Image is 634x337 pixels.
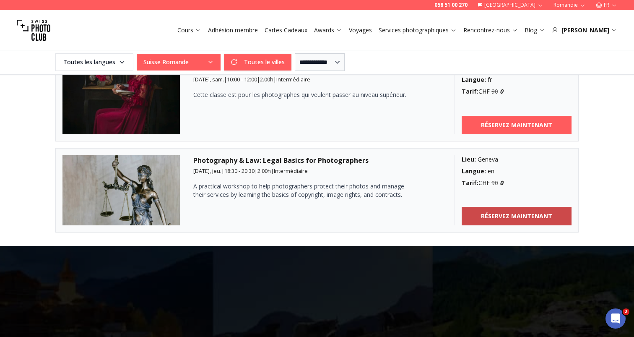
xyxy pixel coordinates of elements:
a: Voyages [349,26,372,34]
a: Cours [177,26,201,34]
a: Awards [314,26,342,34]
button: Awards [311,24,346,36]
button: Rencontrez-nous [460,24,521,36]
button: Cours [174,24,205,36]
b: Tarif : [462,179,478,187]
div: en [462,167,572,175]
span: Toutes les langues [57,55,132,70]
a: Adhésion membre [208,26,258,34]
div: Geneva [462,155,572,164]
div: [PERSON_NAME] [552,26,617,34]
span: 18:30 - 20:30 [224,167,255,175]
b: Langue : [462,76,486,84]
span: 2.00 h [257,167,271,175]
a: Cartes Cadeaux [265,26,307,34]
span: 2.00 h [260,76,273,83]
button: Blog [521,24,548,36]
button: Suisse Romande [137,54,221,71]
button: Services photographiques [375,24,460,36]
button: Toutes les langues [55,53,133,71]
em: 0 [500,87,503,95]
b: Lieu : [462,155,476,163]
b: RÉSERVEZ MAINTENANT [481,121,552,129]
button: Toutes le villes [224,54,291,71]
small: | | | [193,76,310,83]
div: fr [462,76,572,84]
b: Langue : [462,167,486,175]
a: RÉSERVEZ MAINTENANT [462,116,572,134]
span: Intermédiaire [274,167,308,175]
img: Regard d'Expert : Faites Évoluer Votre Portraits [62,64,180,134]
span: [DATE], sam. [193,76,224,83]
p: A practical workshop to help photographers protect their photos and manage their services by lear... [193,182,411,199]
a: Services photographiques [379,26,457,34]
a: Blog [525,26,545,34]
button: Voyages [346,24,375,36]
span: Intermédiaire [276,76,310,83]
small: | | | [193,167,308,175]
iframe: Intercom live chat [605,308,626,329]
em: 0 [500,179,503,187]
span: 90 [491,179,498,187]
b: Tarif : [462,87,478,95]
span: [DATE], jeu. [193,167,221,175]
span: 2 [623,308,629,315]
span: 90 [491,87,498,95]
a: RÉSERVEZ MAINTENANT [462,207,572,225]
a: 058 51 00 270 [434,2,468,8]
div: CHF [462,87,572,96]
button: Cartes Cadeaux [261,24,311,36]
span: 10:00 - 12:00 [227,76,257,83]
div: CHF [462,179,572,187]
h3: Photography & Law: Legal Basics for Photographers [193,155,441,165]
img: Swiss photo club [17,13,50,47]
img: Photography & Law: Legal Basics for Photographers [62,155,180,226]
a: Rencontrez-nous [463,26,518,34]
p: Cette classe est pour les photographes qui veulent passer au niveau supérieur. [193,91,411,99]
b: RÉSERVEZ MAINTENANT [481,212,552,220]
button: Adhésion membre [205,24,261,36]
